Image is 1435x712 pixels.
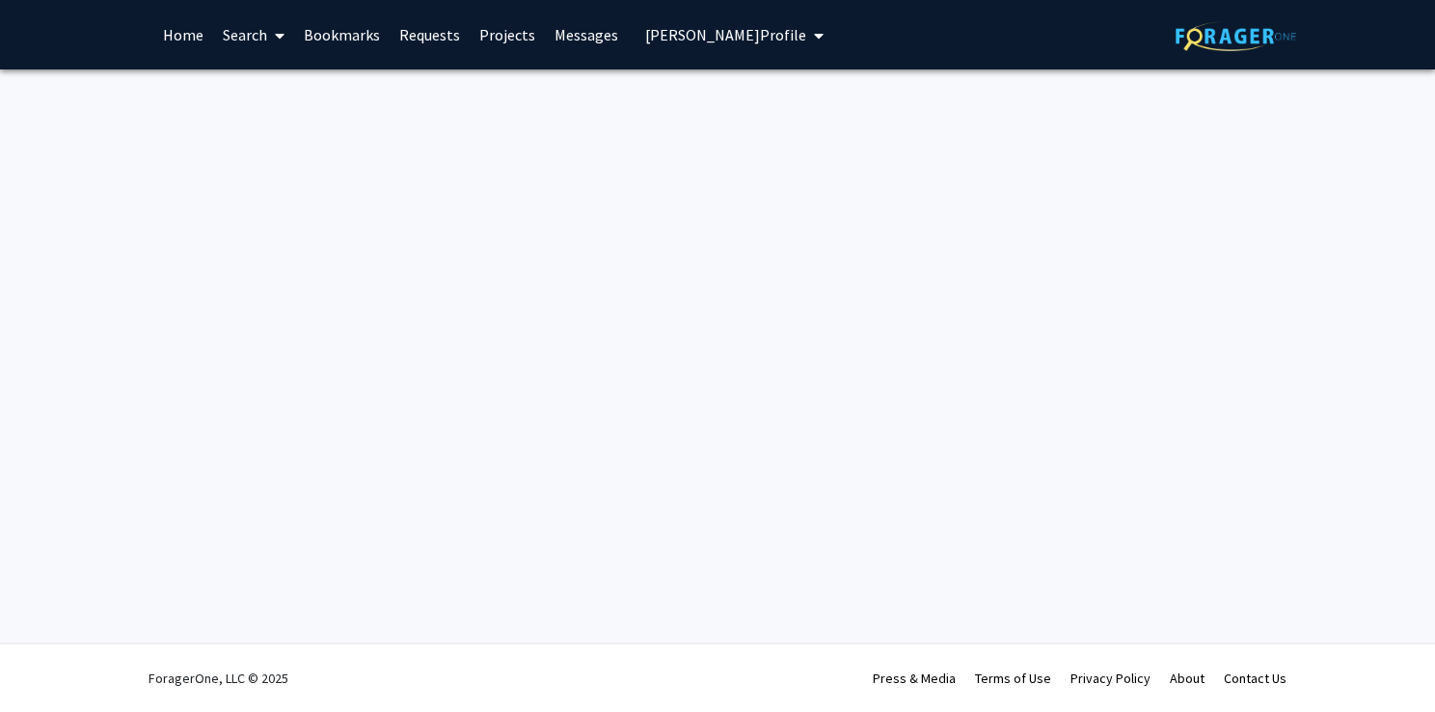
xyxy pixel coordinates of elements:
a: Search [213,1,294,68]
a: About [1170,670,1205,687]
a: Privacy Policy [1070,670,1151,687]
a: Bookmarks [294,1,390,68]
a: Press & Media [873,670,956,687]
a: Terms of Use [975,670,1051,687]
a: Home [153,1,213,68]
span: [PERSON_NAME] Profile [645,25,806,44]
a: Requests [390,1,470,68]
a: Projects [470,1,545,68]
a: Contact Us [1224,670,1286,687]
div: ForagerOne, LLC © 2025 [149,644,288,712]
a: Messages [545,1,628,68]
img: ForagerOne Logo [1176,21,1296,51]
